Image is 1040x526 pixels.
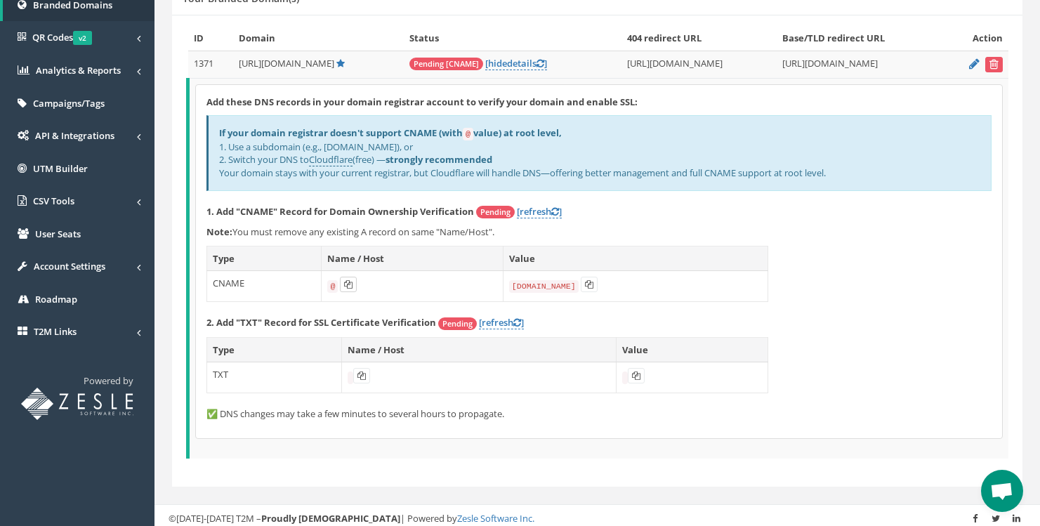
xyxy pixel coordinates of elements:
[33,162,88,175] span: UTM Builder
[981,470,1023,512] a: Open chat
[32,31,92,44] span: QR Codes
[21,388,133,420] img: T2M URL Shortener powered by Zesle Software Inc.
[73,31,92,45] span: v2
[457,512,534,525] a: Zesle Software Inc.
[777,51,942,78] td: [URL][DOMAIN_NAME]
[35,293,77,305] span: Roadmap
[309,153,353,166] a: Cloudflare
[169,512,1026,525] div: ©[DATE]-[DATE] T2M – | Powered by
[35,129,114,142] span: API & Integrations
[34,260,105,272] span: Account Settings
[341,337,617,362] th: Name / Host
[206,115,992,190] div: 1. Use a subdomain (e.g., [DOMAIN_NAME]), or 2. Switch your DNS to (free) — Your domain stays wit...
[409,58,483,70] span: Pending [CNAME]
[84,374,133,387] span: Powered by
[206,225,232,238] b: Note:
[233,26,404,51] th: Domain
[206,225,992,239] p: You must remove any existing A record on same "Name/Host".
[188,51,233,78] td: 1371
[386,153,492,166] b: strongly recommended
[219,126,562,139] b: If your domain registrar doesn't support CNAME (with value) at root level,
[327,280,338,293] code: @
[503,246,768,271] th: Value
[206,407,992,421] p: ✅ DNS changes may take a few minutes to several hours to propagate.
[35,228,81,240] span: User Seats
[943,26,1008,51] th: Action
[485,57,547,70] a: [hidedetails]
[621,26,777,51] th: 404 redirect URL
[206,96,638,108] strong: Add these DNS records in your domain registrar account to verify your domain and enable SSL:
[207,271,322,302] td: CNAME
[206,316,436,329] strong: 2. Add "TXT" Record for SSL Certificate Verification
[438,317,477,330] span: Pending
[777,26,942,51] th: Base/TLD redirect URL
[322,246,503,271] th: Name / Host
[33,97,105,110] span: Campaigns/Tags
[33,195,74,207] span: CSV Tools
[207,337,342,362] th: Type
[617,337,768,362] th: Value
[336,57,345,70] a: Default
[509,280,579,293] code: [DOMAIN_NAME]
[404,26,621,51] th: Status
[188,26,233,51] th: ID
[479,316,524,329] a: [refresh]
[261,512,400,525] strong: Proudly [DEMOGRAPHIC_DATA]
[34,325,77,338] span: T2M Links
[206,205,474,218] strong: 1. Add "CNAME" Record for Domain Ownership Verification
[463,128,473,140] code: @
[621,51,777,78] td: [URL][DOMAIN_NAME]
[207,246,322,271] th: Type
[488,57,507,70] span: hide
[517,205,562,218] a: [refresh]
[476,206,515,218] span: Pending
[207,362,342,393] td: TXT
[36,64,121,77] span: Analytics & Reports
[239,57,334,70] span: [URL][DOMAIN_NAME]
